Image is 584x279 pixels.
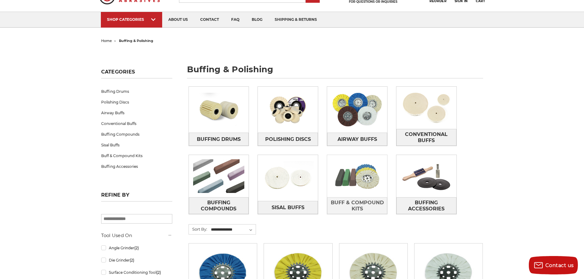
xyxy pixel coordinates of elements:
a: Buffing Compounds [189,197,249,214]
a: Conventional Buffs [101,118,172,129]
a: faq [225,12,246,28]
div: SHOP CATEGORIES [107,17,156,22]
a: Buff & Compound Kits [101,150,172,161]
a: Buffing Accessories [396,197,456,214]
h5: Tool Used On [101,232,172,239]
a: Airway Buffs [327,133,387,146]
a: Sisal Buffs [101,140,172,150]
a: contact [194,12,225,28]
h5: Refine by [101,192,172,202]
a: Angle Grinder [101,243,172,253]
span: (2) [134,246,139,250]
a: Buffing Drums [189,133,249,146]
span: Sisal Buffs [272,202,304,213]
a: Polishing Discs [258,133,318,146]
a: Buffing Accessories [101,161,172,172]
img: Buff & Compound Kits [327,155,387,197]
a: shipping & returns [269,12,323,28]
img: Conventional Buffs [396,87,456,129]
a: Buff & Compound Kits [327,197,387,214]
img: Polishing Discs [258,89,318,131]
a: Airway Buffs [101,107,172,118]
span: Airway Buffs [338,134,377,145]
span: Buffing Compounds [189,198,249,214]
label: Sort By: [189,224,207,234]
span: Buffing Accessories [397,198,456,214]
img: Buffing Drums [189,89,249,131]
a: Polishing Discs [101,97,172,107]
a: blog [246,12,269,28]
select: Sort By: [210,225,256,234]
a: Conventional Buffs [396,129,456,146]
a: Buffing Compounds [101,129,172,140]
span: Contact us [545,262,574,268]
a: Sisal Buffs [258,201,318,214]
a: home [101,39,112,43]
h5: Categories [101,69,172,78]
span: (2) [130,258,134,262]
span: Buffing Drums [197,134,241,145]
span: buffing & polishing [119,39,153,43]
img: Buffing Accessories [396,155,456,197]
span: Polishing Discs [265,134,311,145]
button: Contact us [529,256,578,274]
a: Buffing Drums [101,86,172,97]
span: (2) [156,270,161,275]
img: Buffing Compounds [189,155,249,197]
span: Buff & Compound Kits [327,198,387,214]
a: about us [162,12,194,28]
img: Airway Buffs [327,89,387,131]
a: Die Grinder [101,255,172,266]
a: Surface Conditioning Tool [101,267,172,278]
h1: buffing & polishing [187,65,483,78]
img: Sisal Buffs [258,157,318,199]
